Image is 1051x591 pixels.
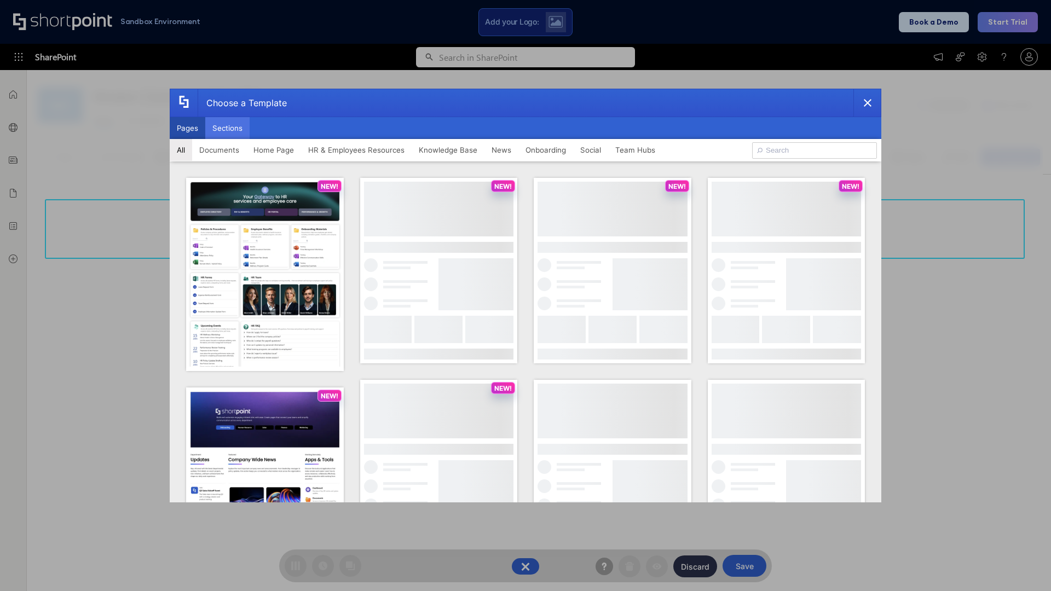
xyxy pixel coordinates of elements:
[321,392,338,400] p: NEW!
[573,139,608,161] button: Social
[192,139,246,161] button: Documents
[205,117,250,139] button: Sections
[170,117,205,139] button: Pages
[608,139,662,161] button: Team Hubs
[170,139,192,161] button: All
[494,182,512,190] p: NEW!
[518,139,573,161] button: Onboarding
[301,139,412,161] button: HR & Employees Resources
[198,89,287,117] div: Choose a Template
[412,139,484,161] button: Knowledge Base
[668,182,686,190] p: NEW!
[752,142,877,159] input: Search
[494,384,512,392] p: NEW!
[246,139,301,161] button: Home Page
[484,139,518,161] button: News
[842,182,859,190] p: NEW!
[996,538,1051,591] iframe: Chat Widget
[170,89,881,502] div: template selector
[321,182,338,190] p: NEW!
